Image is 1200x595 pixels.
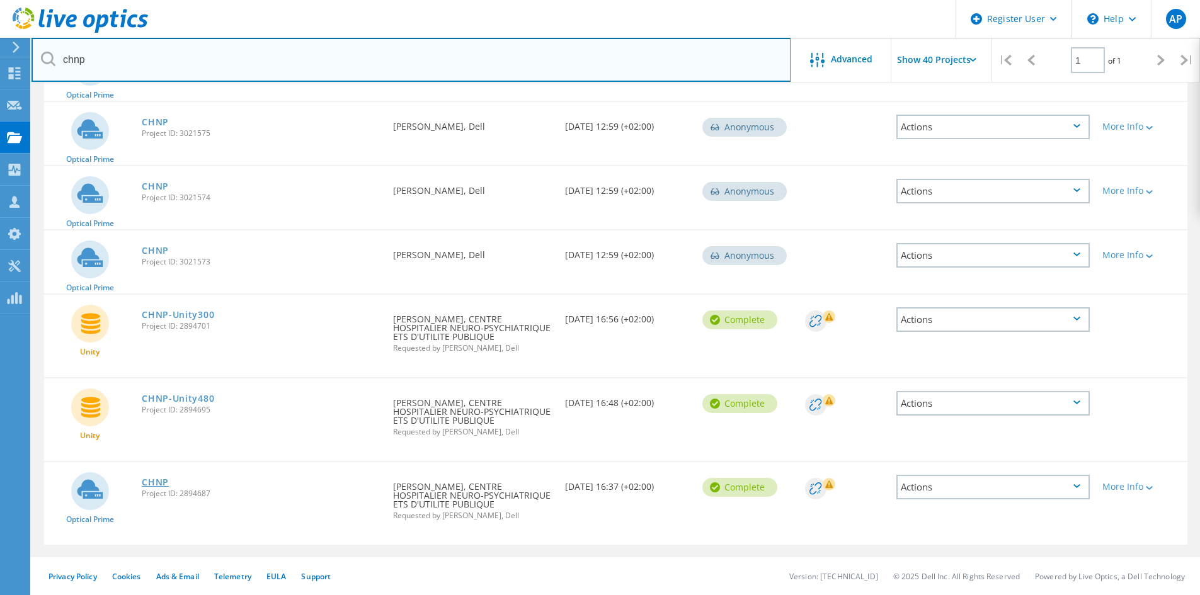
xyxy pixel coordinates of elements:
div: Complete [702,394,777,413]
div: [DATE] 12:59 (+02:00) [559,102,696,144]
svg: \n [1087,13,1099,25]
div: [PERSON_NAME], Dell [387,230,558,272]
div: | [992,38,1018,82]
span: Optical Prime [66,284,114,292]
div: Actions [896,243,1090,268]
div: [DATE] 12:59 (+02:00) [559,230,696,272]
div: More Info [1102,186,1181,195]
span: Unity [80,432,100,439]
div: Anonymous [702,118,787,137]
div: Anonymous [702,246,787,265]
span: Requested by [PERSON_NAME], Dell [393,344,552,352]
div: Actions [896,475,1090,499]
span: Optical Prime [66,516,114,523]
a: Cookies [112,571,141,582]
div: Anonymous [702,182,787,201]
div: [DATE] 12:59 (+02:00) [559,166,696,208]
div: Complete [702,478,777,497]
a: CHNP-Unity480 [142,394,214,403]
span: of 1 [1108,55,1121,66]
div: Actions [896,179,1090,203]
a: Live Optics Dashboard [13,26,148,35]
span: Unity [80,348,100,356]
span: Project ID: 3021574 [142,194,380,201]
div: More Info [1102,482,1181,491]
div: Actions [896,115,1090,139]
div: More Info [1102,251,1181,259]
span: Requested by [PERSON_NAME], Dell [393,428,552,436]
span: AP [1169,14,1182,24]
div: Actions [896,391,1090,416]
a: Privacy Policy [49,571,97,582]
span: Advanced [831,55,872,64]
a: CHNP [142,182,169,191]
span: Project ID: 3021573 [142,258,380,266]
div: [DATE] 16:37 (+02:00) [559,462,696,504]
div: Actions [896,307,1090,332]
div: [PERSON_NAME], Dell [387,102,558,144]
div: [DATE] 16:48 (+02:00) [559,378,696,420]
li: © 2025 Dell Inc. All Rights Reserved [893,571,1020,582]
li: Version: [TECHNICAL_ID] [789,571,878,582]
li: Powered by Live Optics, a Dell Technology [1035,571,1185,582]
input: Search projects by name, owner, ID, company, etc [31,38,791,82]
div: [PERSON_NAME], CENTRE HOSPITALIER NEURO-PSYCHIATRIQUE ETS D'UTILITE PUBLIQUE [387,295,558,365]
a: CHNP [142,246,169,255]
span: Project ID: 3021575 [142,130,380,137]
span: Project ID: 2894695 [142,406,380,414]
a: Support [301,571,331,582]
a: CHNP-Unity300 [142,310,214,319]
span: Optical Prime [66,156,114,163]
a: Ads & Email [156,571,199,582]
div: Complete [702,310,777,329]
div: | [1174,38,1200,82]
div: [PERSON_NAME], Dell [387,166,558,208]
a: Telemetry [214,571,251,582]
span: Optical Prime [66,91,114,99]
span: Optical Prime [66,220,114,227]
div: [PERSON_NAME], CENTRE HOSPITALIER NEURO-PSYCHIATRIQUE ETS D'UTILITE PUBLIQUE [387,378,558,448]
div: [PERSON_NAME], CENTRE HOSPITALIER NEURO-PSYCHIATRIQUE ETS D'UTILITE PUBLIQUE [387,462,558,532]
span: Requested by [PERSON_NAME], Dell [393,512,552,519]
a: CHNP [142,478,169,487]
div: [DATE] 16:56 (+02:00) [559,295,696,336]
a: CHNP [142,118,169,127]
span: Project ID: 2894701 [142,322,380,330]
a: EULA [266,571,286,582]
div: More Info [1102,122,1181,131]
span: Project ID: 2894687 [142,490,380,497]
